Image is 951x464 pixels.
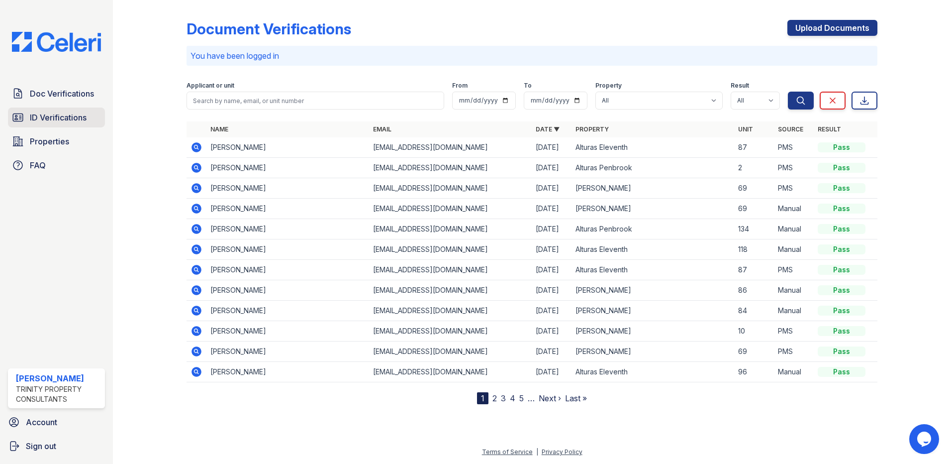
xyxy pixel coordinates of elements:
td: [EMAIL_ADDRESS][DOMAIN_NAME] [369,301,532,321]
td: Alturas Eleventh [571,260,734,280]
a: Email [373,125,391,133]
td: [DATE] [532,260,571,280]
td: PMS [774,158,814,178]
td: [DATE] [532,199,571,219]
td: 87 [734,137,774,158]
td: PMS [774,137,814,158]
td: PMS [774,260,814,280]
a: Doc Verifications [8,84,105,104]
td: [PERSON_NAME] [206,321,369,342]
td: [PERSON_NAME] [571,178,734,199]
td: [DATE] [532,178,571,199]
a: Property [575,125,609,133]
iframe: chat widget [909,424,941,454]
td: [EMAIL_ADDRESS][DOMAIN_NAME] [369,219,532,239]
td: [PERSON_NAME] [206,362,369,382]
td: PMS [774,342,814,362]
td: [PERSON_NAME] [571,199,734,219]
td: PMS [774,178,814,199]
p: You have been logged in [190,50,873,62]
div: 1 [477,392,488,404]
td: 69 [734,178,774,199]
a: Result [818,125,841,133]
a: Upload Documents [787,20,877,36]
div: Pass [818,306,865,316]
span: FAQ [30,159,46,171]
label: From [452,82,468,90]
div: [PERSON_NAME] [16,372,101,384]
td: [DATE] [532,219,571,239]
td: [DATE] [532,239,571,260]
a: 5 [519,393,524,403]
td: [PERSON_NAME] [206,260,369,280]
span: Properties [30,135,69,147]
div: Pass [818,183,865,193]
td: Alturas Eleventh [571,137,734,158]
button: Sign out [4,436,109,456]
td: [PERSON_NAME] [206,158,369,178]
td: Manual [774,301,814,321]
td: [PERSON_NAME] [206,219,369,239]
a: Next › [539,393,561,403]
td: [DATE] [532,342,571,362]
td: [PERSON_NAME] [571,342,734,362]
div: Pass [818,142,865,152]
td: [DATE] [532,301,571,321]
td: Manual [774,362,814,382]
div: Pass [818,326,865,336]
img: CE_Logo_Blue-a8612792a0a2168367f1c8372b55b34899dd931a85d93a1a3d3e32e68fde9ad4.png [4,32,109,52]
div: Pass [818,163,865,173]
td: [PERSON_NAME] [206,280,369,301]
td: [EMAIL_ADDRESS][DOMAIN_NAME] [369,342,532,362]
td: [DATE] [532,321,571,342]
td: [DATE] [532,280,571,301]
label: To [524,82,532,90]
td: [DATE] [532,362,571,382]
td: [EMAIL_ADDRESS][DOMAIN_NAME] [369,178,532,199]
td: 134 [734,219,774,239]
div: Pass [818,244,865,254]
a: Source [778,125,803,133]
td: 86 [734,280,774,301]
a: 4 [510,393,515,403]
div: Trinity Property Consultants [16,384,101,404]
div: Pass [818,347,865,356]
a: Date ▼ [536,125,560,133]
span: ID Verifications [30,112,87,123]
td: 2 [734,158,774,178]
input: Search by name, email, or unit number [187,92,444,110]
td: [EMAIL_ADDRESS][DOMAIN_NAME] [369,280,532,301]
a: Terms of Service [482,448,533,456]
td: PMS [774,321,814,342]
td: Manual [774,199,814,219]
label: Result [731,82,749,90]
td: [EMAIL_ADDRESS][DOMAIN_NAME] [369,321,532,342]
a: Name [210,125,228,133]
span: Account [26,416,57,428]
td: Alturas Eleventh [571,239,734,260]
td: 10 [734,321,774,342]
td: [PERSON_NAME] [206,178,369,199]
td: [PERSON_NAME] [571,280,734,301]
a: Last » [565,393,587,403]
td: 69 [734,199,774,219]
td: [EMAIL_ADDRESS][DOMAIN_NAME] [369,260,532,280]
td: 69 [734,342,774,362]
div: Pass [818,285,865,295]
div: | [536,448,538,456]
td: 87 [734,260,774,280]
td: Manual [774,280,814,301]
div: Pass [818,204,865,214]
span: Sign out [26,440,56,452]
span: … [528,392,535,404]
td: Alturas Eleventh [571,362,734,382]
td: Manual [774,219,814,239]
td: [EMAIL_ADDRESS][DOMAIN_NAME] [369,137,532,158]
div: Document Verifications [187,20,351,38]
td: [EMAIL_ADDRESS][DOMAIN_NAME] [369,239,532,260]
a: Privacy Policy [542,448,582,456]
td: Manual [774,239,814,260]
a: 3 [501,393,506,403]
td: [DATE] [532,137,571,158]
td: [PERSON_NAME] [206,301,369,321]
